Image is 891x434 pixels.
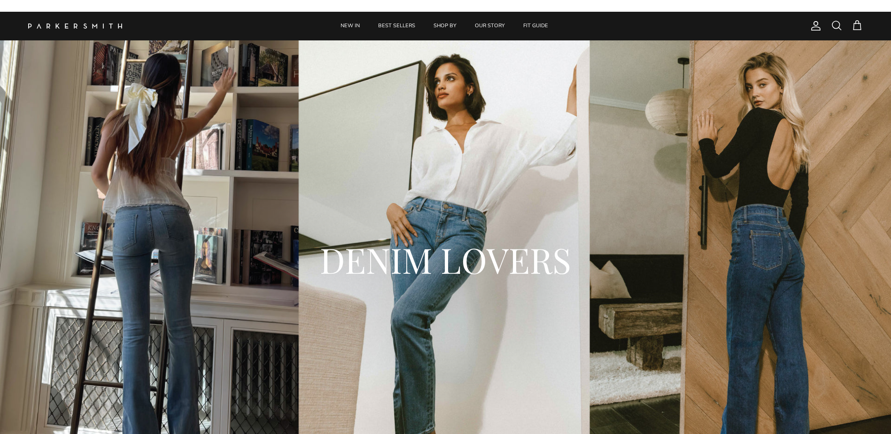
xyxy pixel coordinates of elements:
[28,23,122,29] img: Parker Smith
[370,12,424,40] a: BEST SELLERS
[515,12,557,40] a: FIT GUIDE
[466,12,513,40] a: OUR STORY
[425,12,465,40] a: SHOP BY
[806,20,821,31] a: Account
[140,12,749,40] div: Primary
[332,12,368,40] a: NEW IN
[185,237,706,282] h2: DENIM LOVERS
